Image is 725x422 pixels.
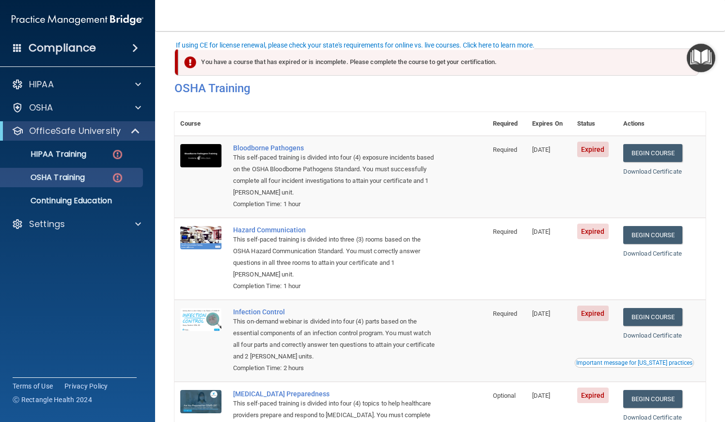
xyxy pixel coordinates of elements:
[6,173,85,182] p: OSHA Training
[623,250,682,257] a: Download Certificate
[6,149,86,159] p: HIPAA Training
[176,42,535,49] div: If using CE for license renewal, please check your state's requirements for online vs. live cours...
[174,112,227,136] th: Course
[29,41,96,55] h4: Compliance
[571,112,617,136] th: Status
[6,196,139,206] p: Continuing Education
[233,198,439,210] div: Completion Time: 1 hour
[29,125,121,137] p: OfficeSafe University
[233,362,439,374] div: Completion Time: 2 hours
[532,392,551,399] span: [DATE]
[526,112,571,136] th: Expires On
[623,144,682,162] a: Begin Course
[174,81,706,95] h4: OSHA Training
[493,146,518,153] span: Required
[233,280,439,292] div: Completion Time: 1 hour
[623,332,682,339] a: Download Certificate
[64,381,108,391] a: Privacy Policy
[233,234,439,280] div: This self-paced training is divided into three (3) rooms based on the OSHA Hazard Communication S...
[111,148,124,161] img: danger-circle.6113f641.png
[532,146,551,153] span: [DATE]
[12,218,141,230] a: Settings
[29,218,65,230] p: Settings
[493,310,518,317] span: Required
[532,310,551,317] span: [DATE]
[12,79,141,90] a: HIPAA
[623,414,682,421] a: Download Certificate
[184,56,196,68] img: exclamation-circle-solid-danger.72ef9ffc.png
[13,381,53,391] a: Terms of Use
[12,102,141,114] a: OSHA
[623,168,682,175] a: Download Certificate
[12,125,141,137] a: OfficeSafe University
[233,226,439,234] a: Hazard Communication
[233,316,439,362] div: This on-demand webinar is divided into four (4) parts based on the essential components of an inf...
[576,360,693,366] div: Important message for [US_STATE] practices
[178,49,699,76] div: You have a course that has expired or is incomplete. Please complete the course to get your certi...
[493,228,518,235] span: Required
[577,388,609,403] span: Expired
[577,224,609,239] span: Expired
[577,306,609,321] span: Expired
[29,79,54,90] p: HIPAA
[13,395,92,405] span: Ⓒ Rectangle Health 2024
[233,390,439,398] a: [MEDICAL_DATA] Preparedness
[532,228,551,235] span: [DATE]
[233,308,439,316] a: Infection Control
[111,172,124,184] img: danger-circle.6113f641.png
[623,226,682,244] a: Begin Course
[12,10,143,30] img: PMB logo
[623,390,682,408] a: Begin Course
[233,152,439,198] div: This self-paced training is divided into four (4) exposure incidents based on the OSHA Bloodborne...
[575,358,694,368] button: Read this if you are a dental practitioner in the state of CA
[623,308,682,326] a: Begin Course
[493,392,516,399] span: Optional
[617,112,706,136] th: Actions
[29,102,53,114] p: OSHA
[577,142,609,157] span: Expired
[174,40,536,50] button: If using CE for license renewal, please check your state's requirements for online vs. live cours...
[687,44,715,72] button: Open Resource Center
[233,144,439,152] a: Bloodborne Pathogens
[487,112,526,136] th: Required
